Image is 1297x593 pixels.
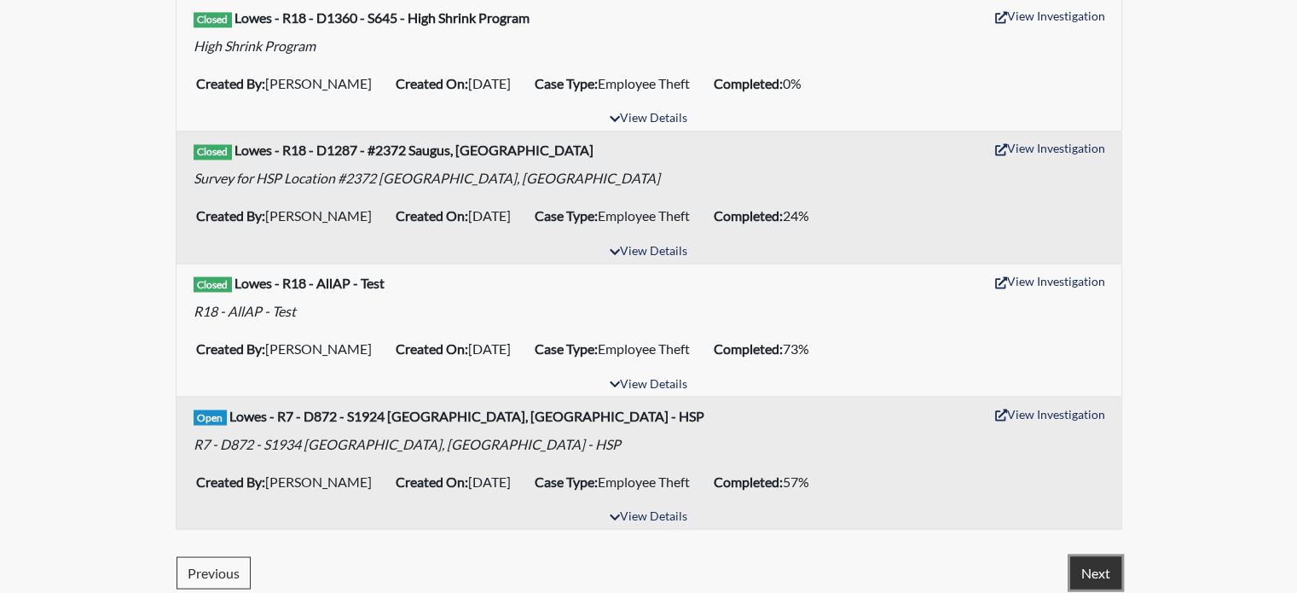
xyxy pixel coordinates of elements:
b: Created By: [196,75,265,91]
button: View Details [602,240,695,263]
button: View Investigation [987,267,1113,294]
b: Created On: [396,207,468,224]
b: Case Type: [535,207,598,224]
li: Employee Theft [528,70,707,97]
b: Created By: [196,473,265,489]
button: View Details [602,373,695,396]
li: 0% [707,70,819,97]
b: Created By: [196,207,265,224]
span: Closed [194,276,233,292]
b: Case Type: [535,340,598,356]
li: [PERSON_NAME] [189,468,389,495]
button: Next [1070,556,1121,589]
li: [DATE] [389,334,528,362]
li: [PERSON_NAME] [189,202,389,230]
li: 24% [707,202,826,230]
b: Case Type: [535,473,598,489]
button: View Investigation [987,135,1113,161]
li: 73% [707,334,826,362]
button: View Details [602,108,695,131]
button: View Investigation [987,400,1113,427]
li: Employee Theft [528,334,707,362]
b: Completed: [714,207,783,224]
b: Lowes - R7 - D872 - S1924 [GEOGRAPHIC_DATA], [GEOGRAPHIC_DATA] - HSP [229,407,704,423]
li: 57% [707,468,826,495]
li: [DATE] [389,70,528,97]
em: High Shrink Program [194,38,316,54]
li: [DATE] [389,468,528,495]
em: Survey for HSP Location #2372 [GEOGRAPHIC_DATA], [GEOGRAPHIC_DATA] [194,170,660,186]
b: Completed: [714,75,783,91]
li: [PERSON_NAME] [189,70,389,97]
b: Completed: [714,340,783,356]
b: Completed: [714,473,783,489]
span: Closed [194,144,233,160]
button: Previous [177,556,251,589]
b: Lowes - R18 - D1360 - S645 - High Shrink Program [235,9,530,26]
button: View Details [602,505,695,528]
li: [DATE] [389,202,528,230]
b: Created By: [196,340,265,356]
li: [PERSON_NAME] [189,334,389,362]
em: R18 - AllAP - Test [194,302,296,318]
b: Lowes - R18 - AllAP - Test [235,274,385,290]
span: Closed [194,12,233,27]
b: Created On: [396,473,468,489]
b: Created On: [396,340,468,356]
b: Lowes - R18 - D1287 - #2372 Saugus, [GEOGRAPHIC_DATA] [235,142,593,158]
li: Employee Theft [528,468,707,495]
b: Created On: [396,75,468,91]
li: Employee Theft [528,202,707,230]
b: Case Type: [535,75,598,91]
em: R7 - D872 - S1934 [GEOGRAPHIC_DATA], [GEOGRAPHIC_DATA] - HSP [194,435,621,451]
span: Open [194,410,228,425]
button: View Investigation [987,3,1113,29]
